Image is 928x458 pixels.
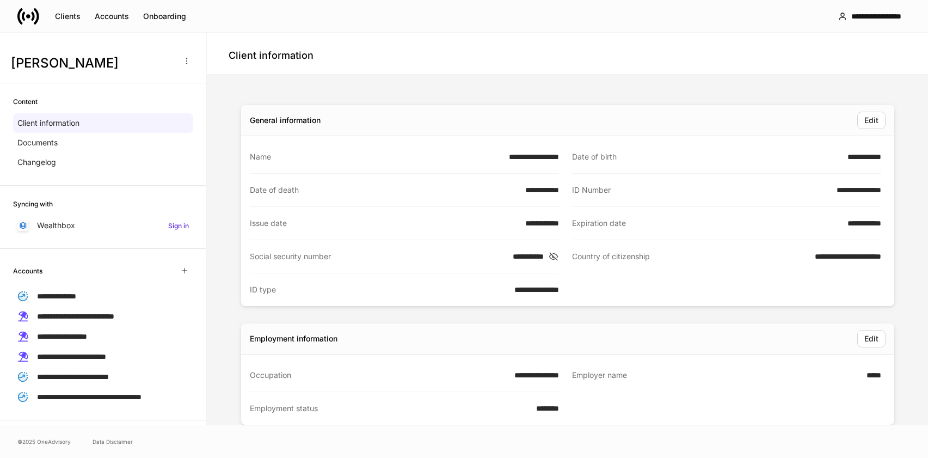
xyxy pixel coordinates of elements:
[857,112,886,129] button: Edit
[864,333,878,344] div: Edit
[250,151,502,162] div: Name
[88,8,136,25] button: Accounts
[17,157,56,168] p: Changelog
[48,8,88,25] button: Clients
[93,437,133,446] a: Data Disclaimer
[13,152,193,172] a: Changelog
[250,251,506,262] div: Social security number
[95,11,129,22] div: Accounts
[229,49,314,62] h4: Client information
[857,330,886,347] button: Edit
[17,437,71,446] span: © 2025 OneAdvisory
[13,199,53,209] h6: Syncing with
[864,115,878,126] div: Edit
[572,218,841,229] div: Expiration date
[143,11,186,22] div: Onboarding
[250,218,519,229] div: Issue date
[37,220,75,231] p: Wealthbox
[55,11,81,22] div: Clients
[11,54,174,72] h3: [PERSON_NAME]
[250,115,321,126] div: General information
[572,151,841,162] div: Date of birth
[250,333,337,344] div: Employment information
[250,185,519,196] div: Date of death
[250,284,508,295] div: ID type
[17,118,79,129] p: Client information
[572,185,830,196] div: ID Number
[572,370,860,381] div: Employer name
[13,216,193,235] a: WealthboxSign in
[250,403,530,414] div: Employment status
[13,266,42,276] h6: Accounts
[168,221,189,231] h6: Sign in
[17,137,58,148] p: Documents
[136,8,193,25] button: Onboarding
[13,133,193,152] a: Documents
[572,251,808,262] div: Country of citizenship
[13,96,38,107] h6: Content
[250,370,508,381] div: Occupation
[13,113,193,133] a: Client information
